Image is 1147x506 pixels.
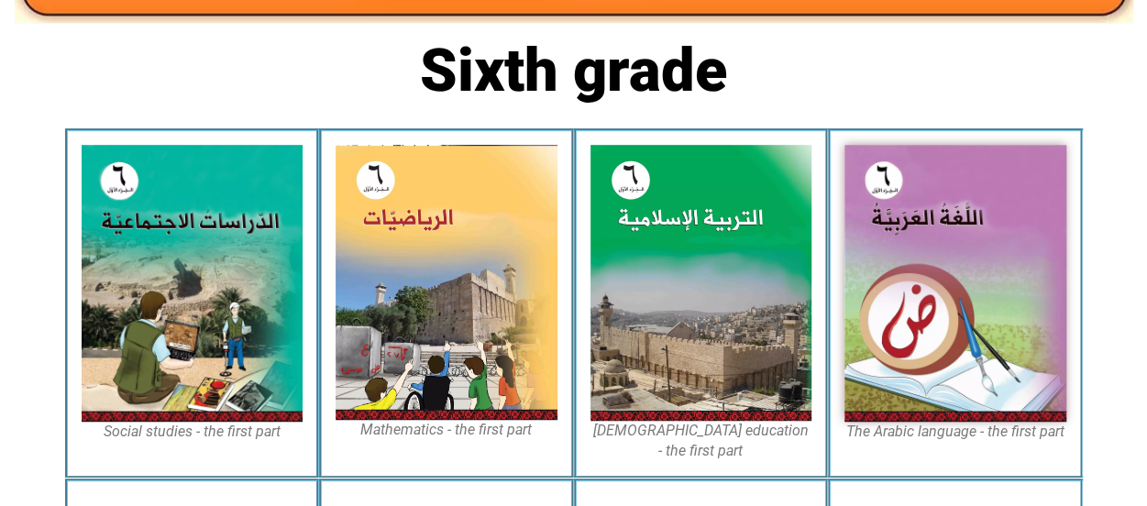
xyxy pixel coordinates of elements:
img: Derasat6A-Cover [82,145,303,422]
font: The Arabic language - the first part [846,423,1064,440]
font: Mathematics - the first part [360,421,532,438]
font: [DEMOGRAPHIC_DATA] education - the first part [593,422,809,459]
img: Arabic6A-Cover [844,145,1066,422]
font: Social studies - the first part [104,423,281,440]
font: Sixth grade [420,36,727,105]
